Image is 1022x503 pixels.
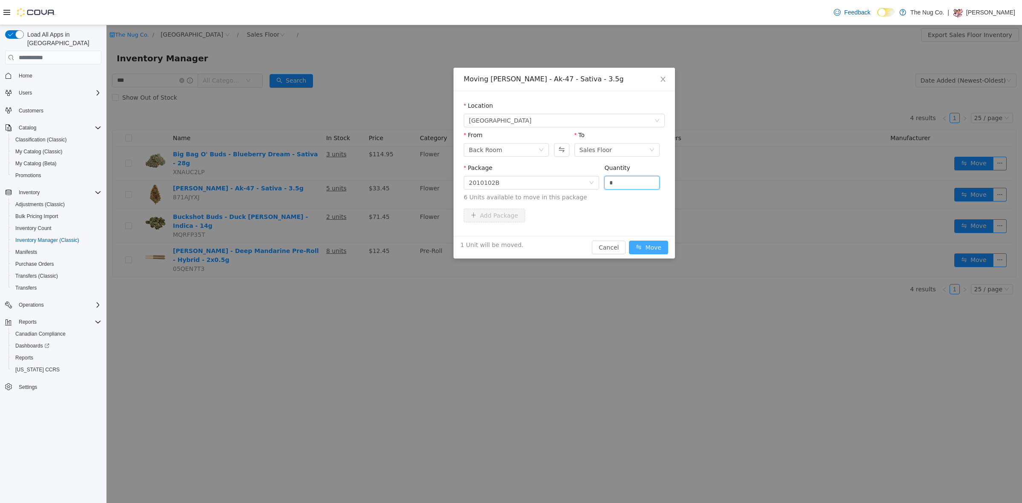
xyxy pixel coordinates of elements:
[15,70,101,81] span: Home
[15,172,41,179] span: Promotions
[15,300,101,310] span: Operations
[12,271,61,281] a: Transfers (Classic)
[473,118,506,131] div: Sales Floor
[482,155,488,161] i: icon: down
[19,72,32,79] span: Home
[9,352,105,364] button: Reports
[2,87,105,99] button: Users
[15,123,101,133] span: Catalog
[15,88,35,98] button: Users
[15,123,40,133] button: Catalog
[12,147,66,157] a: My Catalog (Classic)
[15,201,65,208] span: Adjustments (Classic)
[12,158,101,169] span: My Catalog (Beta)
[12,211,101,221] span: Bulk Pricing Import
[19,302,44,308] span: Operations
[9,134,105,146] button: Classification (Classic)
[9,234,105,246] button: Inventory Manager (Classic)
[15,88,101,98] span: Users
[12,283,101,293] span: Transfers
[12,223,55,233] a: Inventory Count
[2,69,105,82] button: Home
[545,43,568,66] button: Close
[15,285,37,291] span: Transfers
[9,364,105,376] button: [US_STATE] CCRS
[15,148,63,155] span: My Catalog (Classic)
[12,365,101,375] span: Washington CCRS
[357,77,387,84] label: Location
[2,122,105,134] button: Catalog
[19,107,43,114] span: Customers
[12,329,101,339] span: Canadian Compliance
[24,30,101,47] span: Load All Apps in [GEOGRAPHIC_DATA]
[2,104,105,116] button: Customers
[12,223,101,233] span: Inventory Count
[9,198,105,210] button: Adjustments (Classic)
[357,49,558,59] div: Moving [PERSON_NAME] - Ak-47 - Sativa - 3.5g
[12,341,101,351] span: Dashboards
[19,384,37,391] span: Settings
[9,258,105,270] button: Purchase Orders
[12,211,62,221] a: Bulk Pricing Import
[553,51,560,57] i: icon: close
[522,216,562,229] button: icon: swapMove
[19,319,37,325] span: Reports
[15,213,58,220] span: Bulk Pricing Import
[548,93,553,99] i: icon: down
[2,316,105,328] button: Reports
[2,381,105,393] button: Settings
[910,7,944,17] p: The Nug Co.
[9,246,105,258] button: Manifests
[15,317,101,327] span: Reports
[12,170,45,181] a: Promotions
[15,317,40,327] button: Reports
[9,328,105,340] button: Canadian Compliance
[15,71,36,81] a: Home
[9,210,105,222] button: Bulk Pricing Import
[966,7,1015,17] p: [PERSON_NAME]
[9,270,105,282] button: Transfers (Classic)
[15,105,101,115] span: Customers
[362,118,396,131] div: Back Room
[15,187,43,198] button: Inventory
[12,283,40,293] a: Transfers
[12,259,101,269] span: Purchase Orders
[9,158,105,170] button: My Catalog (Beta)
[15,354,33,361] span: Reports
[12,199,101,210] span: Adjustments (Classic)
[12,341,53,351] a: Dashboards
[9,282,105,294] button: Transfers
[354,216,417,224] span: 1 Unit will be moved.
[498,151,553,164] input: Quantity
[15,342,49,349] span: Dashboards
[15,160,57,167] span: My Catalog (Beta)
[15,187,101,198] span: Inventory
[12,365,63,375] a: [US_STATE] CCRS
[19,89,32,96] span: Users
[15,273,58,279] span: Transfers (Classic)
[15,237,79,244] span: Inventory Manager (Classic)
[5,66,101,415] nav: Complex example
[12,247,40,257] a: Manifests
[12,135,70,145] a: Classification (Classic)
[15,366,60,373] span: [US_STATE] CCRS
[357,106,376,113] label: From
[357,168,558,177] span: 6 Units available to move in this package
[15,249,37,256] span: Manifests
[12,353,101,363] span: Reports
[844,8,870,17] span: Feedback
[12,147,101,157] span: My Catalog (Classic)
[15,136,67,143] span: Classification (Classic)
[362,151,393,164] div: 2010102B
[357,184,419,197] button: icon: plusAdd Package
[12,170,101,181] span: Promotions
[12,259,57,269] a: Purchase Orders
[432,122,437,128] i: icon: down
[15,106,47,116] a: Customers
[17,8,55,17] img: Cova
[947,7,949,17] p: |
[12,199,68,210] a: Adjustments (Classic)
[12,135,101,145] span: Classification (Classic)
[543,122,548,128] i: icon: down
[9,222,105,234] button: Inventory Count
